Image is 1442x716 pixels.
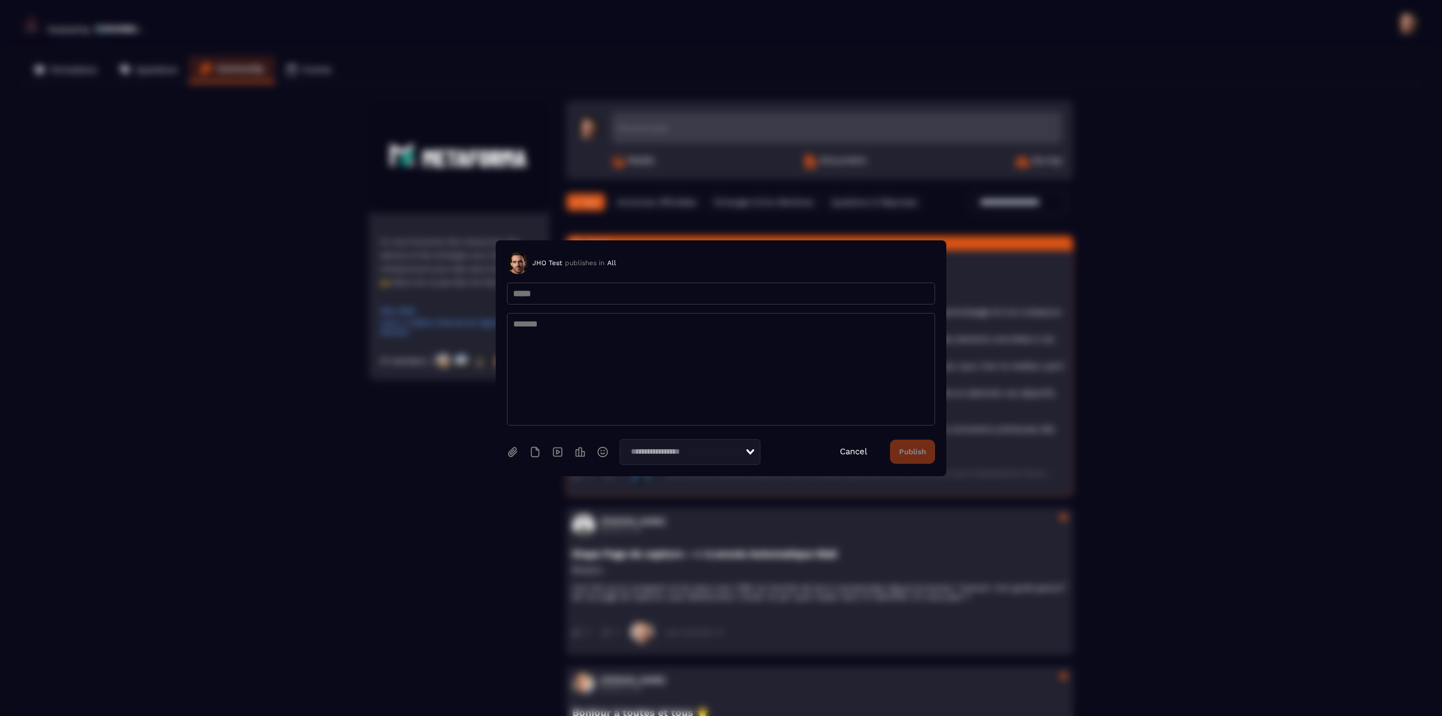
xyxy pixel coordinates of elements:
[607,259,616,267] span: All
[532,259,562,267] span: JHO Test
[627,446,745,458] input: Search for option
[565,259,604,267] span: publishes in
[620,439,760,465] div: Search for option
[890,440,935,464] button: Publish
[840,446,867,457] a: Cancel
